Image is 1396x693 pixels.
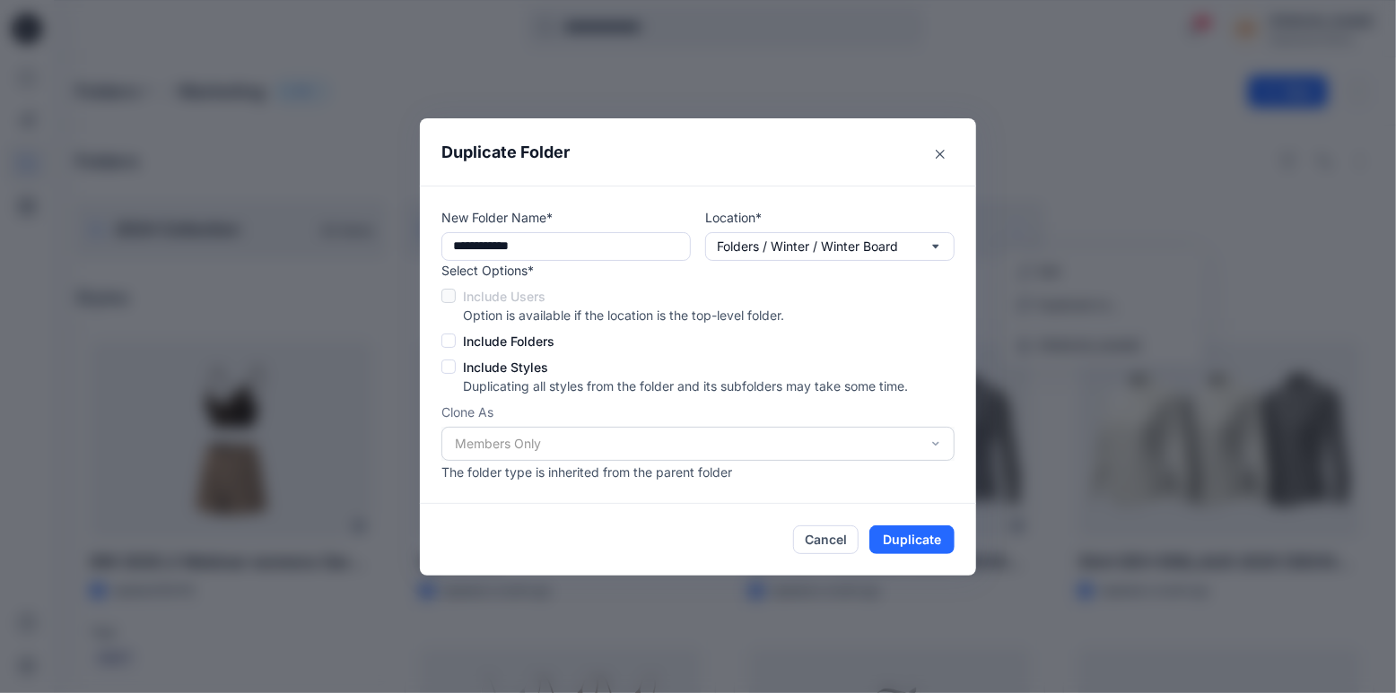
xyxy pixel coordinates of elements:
[926,140,955,169] button: Close
[441,208,691,227] p: New Folder Name*
[441,463,955,481] p: The folder type is inherited from the parent folder
[463,306,908,325] p: Option is available if the location is the top-level folder.
[717,237,898,256] p: Folders / Winter / Winter Board
[463,377,908,395] p: Duplicating all styles from the folder and its subfolders may take some time.
[463,287,545,306] span: Include Users
[463,332,554,351] span: Include Folders
[705,232,955,261] button: Folders / Winter / Winter Board
[463,358,548,377] span: Include Styles
[441,261,908,280] p: Select Options*
[441,403,955,421] p: Clone As
[793,525,859,554] button: Cancel
[705,208,955,227] p: Location*
[420,118,976,186] header: Duplicate Folder
[869,525,955,554] button: Duplicate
